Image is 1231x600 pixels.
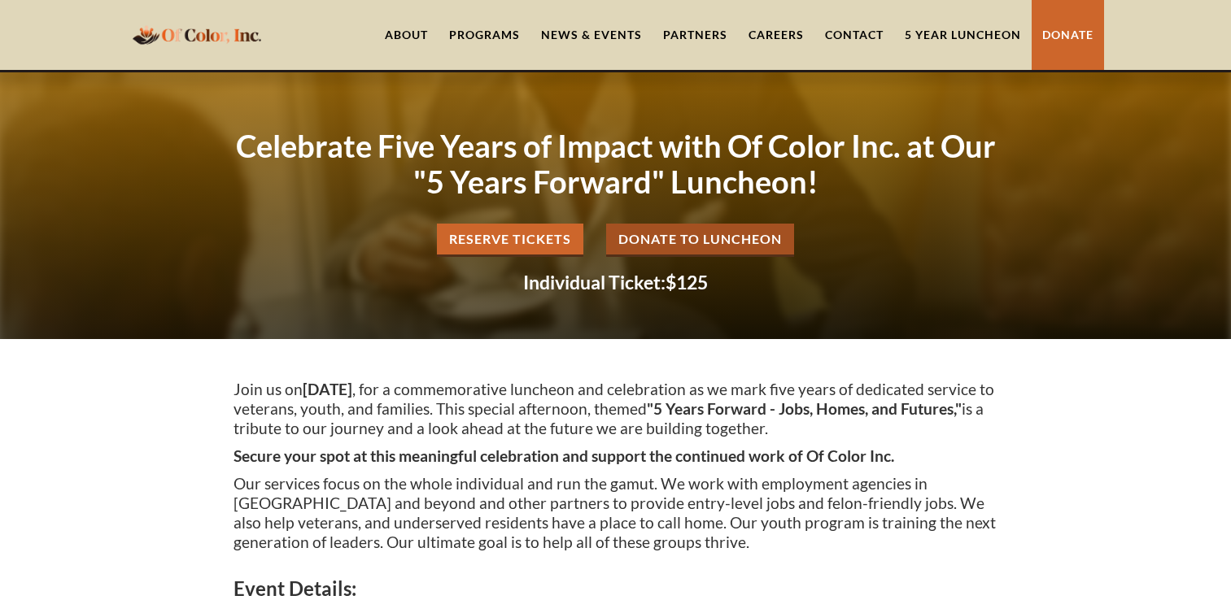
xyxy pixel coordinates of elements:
a: Donate to Luncheon [606,224,794,257]
p: Join us on , for a commemorative luncheon and celebration as we mark five years of dedicated serv... [234,380,998,438]
strong: Event Details: [234,576,356,600]
strong: [DATE] [303,380,352,398]
strong: Secure your spot at this meaningful celebration and support the continued work of Of Color Inc. [234,446,894,465]
p: Our services focus on the whole individual and run the gamut. We work with employment agencies in... [234,474,998,552]
strong: Individual Ticket: [523,271,666,293]
a: Reserve Tickets [437,224,583,257]
div: Programs [449,27,520,43]
strong: "5 Years Forward - Jobs, Homes, and Futures," [647,399,962,418]
strong: Celebrate Five Years of Impact with Of Color Inc. at Our "5 Years Forward" Luncheon! [236,127,996,200]
a: home [128,15,266,54]
h2: $125 [234,273,998,292]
